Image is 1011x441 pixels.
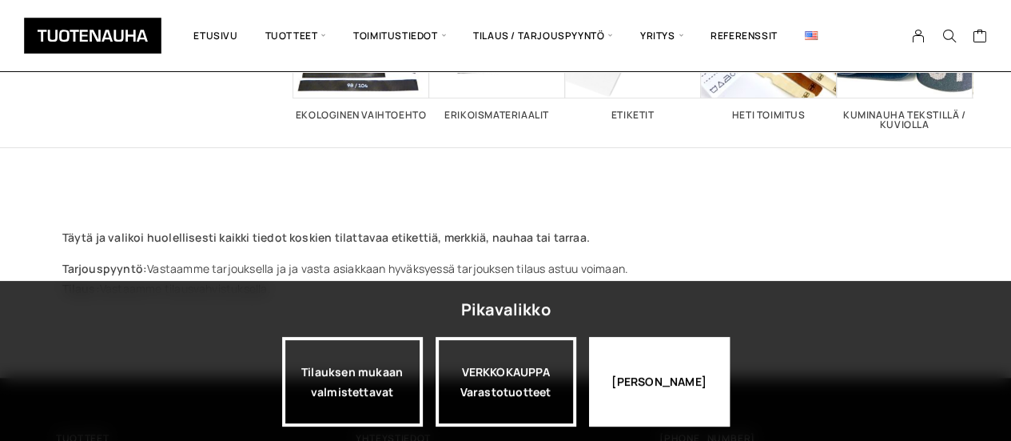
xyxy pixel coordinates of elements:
[293,110,429,120] h2: Ekologinen vaihtoehto
[627,12,697,59] span: Yritys
[697,12,791,59] a: Referenssit
[436,337,576,427] a: VERKKOKAUPPAVarastotuotteet
[180,12,251,59] a: Etusivu
[460,295,550,324] div: Pikavalikko
[340,12,460,59] span: Toimitustiedot
[903,29,934,43] a: My Account
[429,110,565,120] h2: Erikoismateriaalit
[972,28,987,47] a: Cart
[805,31,818,40] img: English
[837,110,973,130] h2: Kuminauha tekstillä / kuviolla
[436,337,576,427] div: VERKKOKAUPPA Varastotuotteet
[589,337,730,427] div: [PERSON_NAME]
[252,12,340,59] span: Tuotteet
[24,18,161,54] img: Tuotenauha Oy
[62,259,949,299] p: Vastaamme tarjouksella ja ja vasta asiakkaan hyväksyessä tarjouksen tilaus astuu voimaan. Vastaam...
[62,261,148,276] strong: Tarjouspyyntö:
[460,12,627,59] span: Tilaus / Tarjouspyyntö
[282,337,423,427] a: Tilauksen mukaan valmistettavat
[933,29,964,43] button: Search
[62,230,590,245] strong: Täytä ja valikoi huolellisesti kaikki tiedot koskien tilattavaa etikettiä, merkkiä, nauhaa tai ta...
[701,110,837,120] h2: Heti toimitus
[565,110,701,120] h2: Etiketit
